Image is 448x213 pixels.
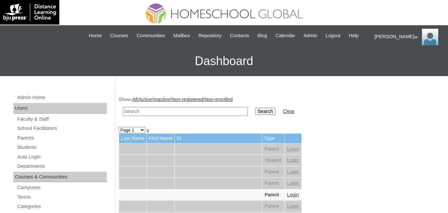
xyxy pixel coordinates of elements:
td: Parent [262,166,284,178]
span: Communities [137,32,165,40]
a: » [147,127,149,133]
a: Terms [17,193,107,201]
a: Repository [195,32,225,40]
a: Login [287,180,299,186]
td: Student [262,155,284,166]
a: Login [287,146,299,152]
a: Courses [107,32,132,40]
a: All [132,97,137,102]
a: Calendar [272,32,298,40]
a: Active [139,97,152,102]
td: Parent [262,201,284,212]
td: Id [175,134,262,143]
span: Home [89,32,102,40]
a: Login [287,203,299,209]
td: First Name [147,134,175,143]
span: Courses [110,32,128,40]
a: School Facilitators [17,124,107,133]
img: logo-white.png [3,3,56,21]
div: Users [13,103,107,114]
td: Last Name [119,134,147,143]
a: Departments [17,162,107,170]
td: Type [262,134,284,143]
td: Parent [262,144,284,155]
span: Repository [198,32,222,40]
td: Parent [262,178,284,189]
a: Non-registered [171,97,204,102]
h3: Dashboard [3,46,445,76]
a: Clear [283,109,294,114]
div: Courses & Communities [13,172,107,182]
a: Login [287,192,299,197]
a: Admin [300,32,321,40]
a: Non-enrolled [205,97,232,102]
a: Categories [17,202,107,211]
a: Contacts [226,32,252,40]
a: Login [287,169,299,174]
a: Inactive [153,97,170,102]
a: Help [346,32,362,40]
a: Admin Home [17,93,107,102]
a: Logout [322,32,344,40]
a: Faculty & Staff [17,115,107,123]
a: Communities [133,32,168,40]
input: Search [255,108,276,115]
span: Admin [303,32,317,40]
a: Blog [254,32,270,40]
a: Auto Login [17,153,107,161]
a: Parents [17,134,107,142]
span: Calendar [276,32,295,40]
input: Search [123,107,248,116]
img: Ariane Ebuen [422,29,438,45]
span: Contacts [230,32,249,40]
a: Campuses [17,183,107,192]
a: Login [287,158,299,163]
span: Logout [326,32,341,40]
div: Show: | | | | [119,96,441,120]
span: Mailbox [173,32,190,40]
a: Mailbox [170,32,194,40]
td: Parent [262,189,284,201]
div: [PERSON_NAME] [374,29,441,45]
a: Students [17,143,107,152]
a: Home [86,32,105,40]
span: Help [349,32,359,40]
span: Blog [257,32,267,40]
